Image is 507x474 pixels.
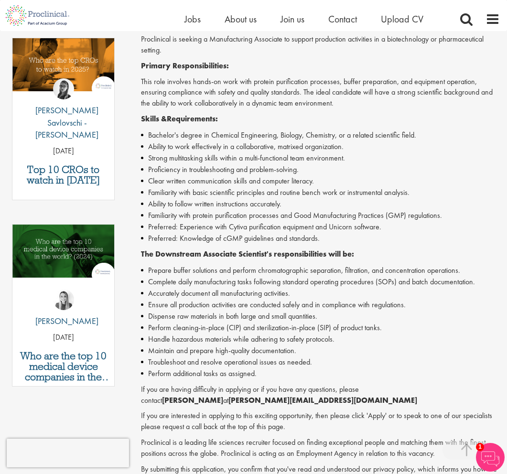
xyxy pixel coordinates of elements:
[328,13,357,25] a: Contact
[141,152,500,164] li: Strong multitasking skills within a multi-functional team environment.
[12,146,114,157] p: [DATE]
[53,78,74,99] img: Theodora Savlovschi - Wicks
[141,437,500,459] p: Proclinical is a leading life sciences recruiter focused on finding exceptional people and matchi...
[141,187,500,198] li: Familiarity with basic scientific principles and routine bench work or instrumental analysis.
[7,439,129,467] iframe: reCAPTCHA
[141,61,229,71] strong: Primary Responsibilities:
[141,175,500,187] li: Clear written communication skills and computer literacy.
[476,443,505,472] img: Chatbot
[141,249,354,259] strong: The Downstream Associate Scientist's responsibilities will be:
[17,351,109,382] a: Who are the top 10 medical device companies in the world in [DATE]?
[141,76,500,109] p: This role involves hands-on work with protein purification processes, buffer preparation, and equ...
[141,384,500,406] p: If you are having difficulty in applying or if you have any questions, please contact at
[141,164,500,175] li: Proficiency in troubleshooting and problem-solving.
[141,114,167,124] strong: Skills &
[12,332,114,343] p: [DATE]
[141,233,500,244] li: Preferred: Knowledge of cGMP guidelines and standards.
[381,13,423,25] a: Upload CV
[141,311,500,322] li: Dispense raw materials in both large and small quantities.
[141,198,500,210] li: Ability to follow written instructions accurately.
[141,368,500,379] li: Perform additional tasks as assigned.
[141,141,500,152] li: Ability to work effectively in a collaborative, matrixed organization.
[141,322,500,334] li: Perform cleaning-in-place (CIP) and sterilization-in-place (SIP) of product tanks.
[141,288,500,299] li: Accurately document all manufacturing activities.
[141,129,500,141] li: Bachelor's degree in Chemical Engineering, Biology, Chemistry, or a related scientific field.
[225,13,257,25] a: About us
[12,38,114,91] img: Top 10 CROs 2025 | Proclinical
[12,225,114,309] a: Link to a post
[141,276,500,288] li: Complete daily manufacturing tasks following standard operating procedures (SOPs) and batch docum...
[12,225,114,278] img: Top 10 Medical Device Companies 2024
[12,104,114,141] p: [PERSON_NAME] Savlovschi - [PERSON_NAME]
[141,410,500,432] p: If you are interested in applying to this exciting opportunity, then please click 'Apply' or to s...
[141,34,500,56] p: Proclinical is seeking a Manufacturing Associate to support production activities in a biotechnol...
[167,114,218,124] strong: Requirements:
[141,221,500,233] li: Preferred: Experience with Cytiva purification equipment and Unicorn software.
[12,78,114,146] a: Theodora Savlovschi - Wicks [PERSON_NAME] Savlovschi - [PERSON_NAME]
[53,289,74,310] img: Hannah Burke
[184,13,201,25] a: Jobs
[141,334,500,345] li: Handle hazardous materials while adhering to safety protocols.
[141,265,500,276] li: Prepare buffer solutions and perform chromatographic separation, filtration, and concentration op...
[141,210,500,221] li: Familiarity with protein purification processes and Good Manufacturing Practices (GMP) regulations.
[162,395,223,405] strong: [PERSON_NAME]
[141,345,500,356] li: Maintain and prepare high-quality documentation.
[28,289,98,332] a: Hannah Burke [PERSON_NAME]
[280,13,304,25] a: Join us
[141,356,500,368] li: Troubleshoot and resolve operational issues as needed.
[476,443,484,451] span: 1
[12,38,114,123] a: Link to a post
[28,315,98,327] p: [PERSON_NAME]
[228,395,417,405] strong: [PERSON_NAME][EMAIL_ADDRESS][DOMAIN_NAME]
[17,164,109,185] a: Top 10 CROs to watch in [DATE]
[141,299,500,311] li: Ensure all production activities are conducted safely and in compliance with regulations.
